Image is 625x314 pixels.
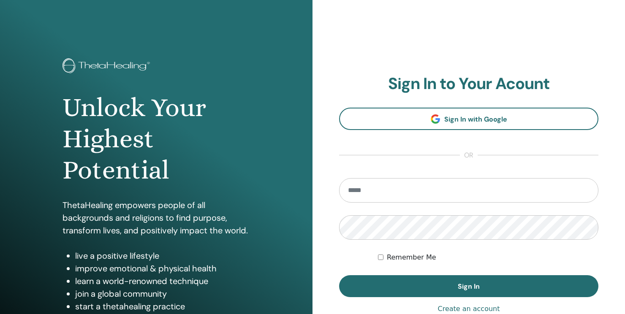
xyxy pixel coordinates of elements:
[387,252,436,263] label: Remember Me
[75,275,250,287] li: learn a world-renowned technique
[339,275,598,297] button: Sign In
[75,262,250,275] li: improve emotional & physical health
[75,287,250,300] li: join a global community
[458,282,480,291] span: Sign In
[75,300,250,313] li: start a thetahealing practice
[378,252,598,263] div: Keep me authenticated indefinitely or until I manually logout
[339,108,598,130] a: Sign In with Google
[437,304,500,314] a: Create an account
[444,115,507,124] span: Sign In with Google
[75,249,250,262] li: live a positive lifestyle
[62,92,250,186] h1: Unlock Your Highest Potential
[339,74,598,94] h2: Sign In to Your Acount
[460,150,478,160] span: or
[62,199,250,237] p: ThetaHealing empowers people of all backgrounds and religions to find purpose, transform lives, a...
